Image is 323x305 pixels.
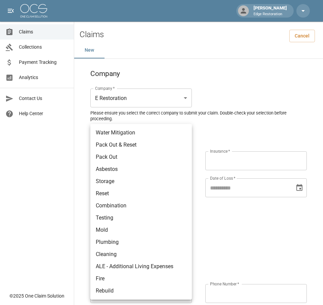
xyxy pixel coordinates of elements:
li: ALE - Additional Living Expenses [90,260,192,273]
li: Cleaning [90,248,192,260]
li: Reset [90,187,192,200]
li: Fire [90,273,192,285]
li: Water Mitigation [90,127,192,139]
li: Asbestos [90,163,192,175]
li: Plumbing [90,236,192,248]
li: Combination [90,200,192,212]
li: Rebuild [90,285,192,297]
li: Storage [90,175,192,187]
li: Testing [90,212,192,224]
li: Pack Out [90,151,192,163]
li: Pack Out & Reset [90,139,192,151]
li: Mold [90,224,192,236]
